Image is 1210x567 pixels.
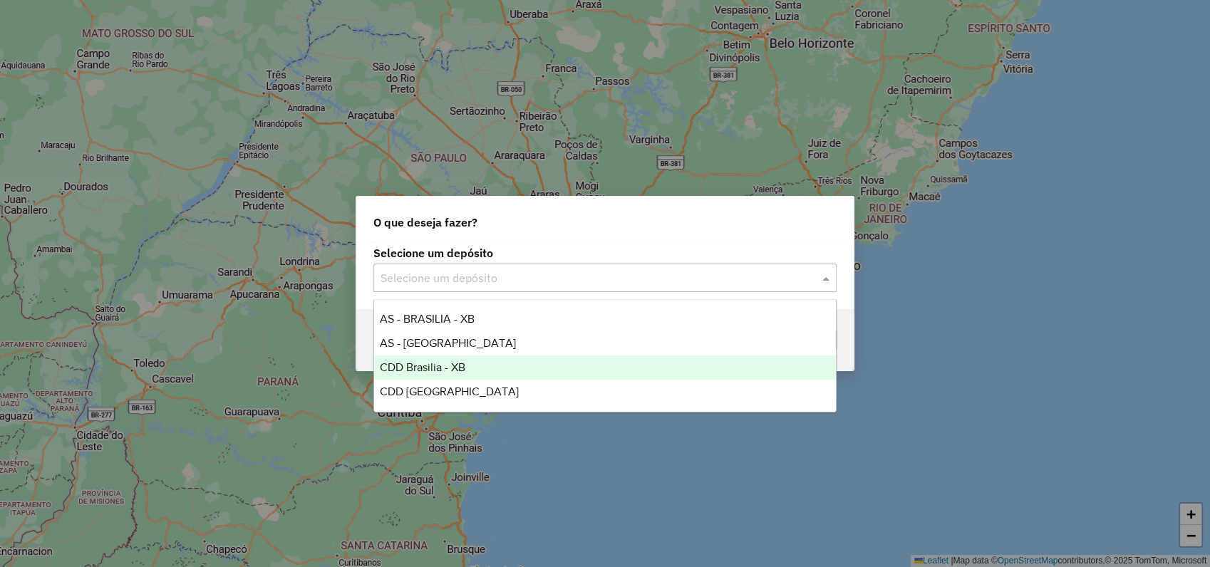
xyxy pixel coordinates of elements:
[380,313,475,325] span: AS - BRASILIA - XB
[380,337,516,349] span: AS - [GEOGRAPHIC_DATA]
[373,214,477,231] span: O que deseja fazer?
[380,361,465,373] span: CDD Brasilia - XB
[380,385,519,397] span: CDD [GEOGRAPHIC_DATA]
[373,299,837,412] ng-dropdown-panel: Options list
[373,244,837,261] label: Selecione um depósito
